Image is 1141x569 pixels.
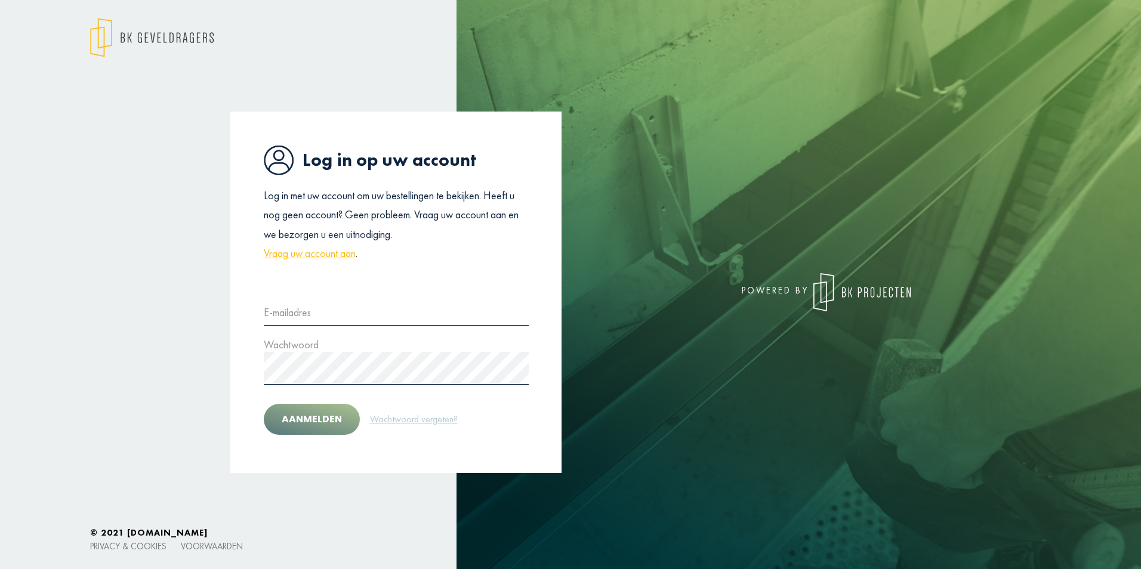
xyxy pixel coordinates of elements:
[90,18,214,57] img: logo
[369,412,458,427] a: Wachtwoord vergeten?
[90,527,1051,538] h6: © 2021 [DOMAIN_NAME]
[813,273,911,311] img: logo
[579,273,911,311] div: powered by
[264,335,319,354] label: Wachtwoord
[264,145,529,175] h1: Log in op uw account
[264,244,356,263] a: Vraag uw account aan
[264,145,294,175] img: icon
[181,540,243,552] a: Voorwaarden
[264,186,529,264] p: Log in met uw account om uw bestellingen te bekijken. Heeft u nog geen account? Geen probleem. Vr...
[90,540,166,552] a: Privacy & cookies
[264,404,360,435] button: Aanmelden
